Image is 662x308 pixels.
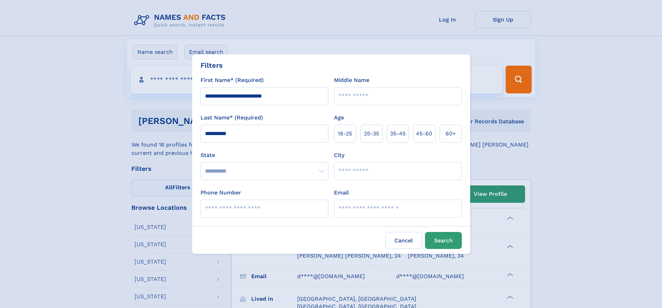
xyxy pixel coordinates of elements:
div: Filters [201,60,223,70]
span: 25‑35 [364,130,379,138]
label: Last Name* (Required) [201,114,263,122]
span: 45‑60 [416,130,432,138]
label: Email [334,189,349,197]
label: State [201,151,328,159]
label: Middle Name [334,76,369,84]
span: 60+ [446,130,456,138]
span: 35‑45 [390,130,406,138]
label: Age [334,114,344,122]
button: Search [425,232,462,249]
label: First Name* (Required) [201,76,264,84]
label: City [334,151,344,159]
label: Phone Number [201,189,241,197]
span: 18‑25 [338,130,352,138]
label: Cancel [385,232,422,249]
